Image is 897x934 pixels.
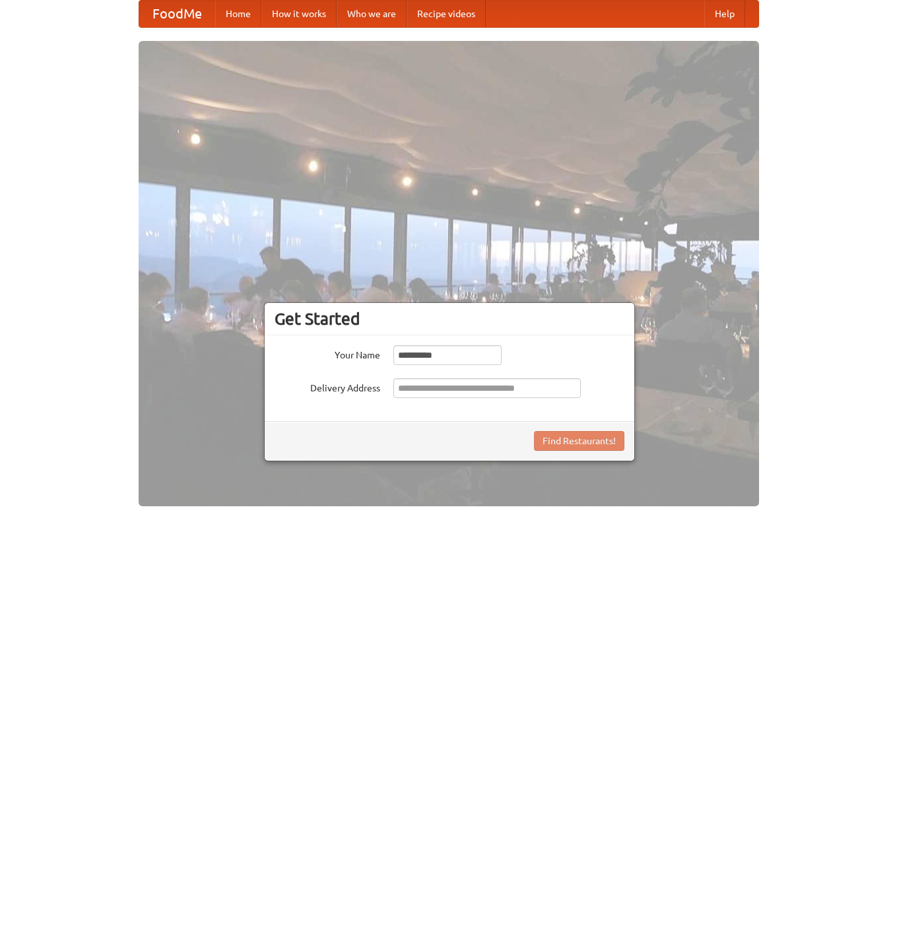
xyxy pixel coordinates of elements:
[534,431,624,451] button: Find Restaurants!
[275,309,624,329] h3: Get Started
[407,1,486,27] a: Recipe videos
[139,1,215,27] a: FoodMe
[261,1,337,27] a: How it works
[337,1,407,27] a: Who we are
[215,1,261,27] a: Home
[275,345,380,362] label: Your Name
[275,378,380,395] label: Delivery Address
[704,1,745,27] a: Help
